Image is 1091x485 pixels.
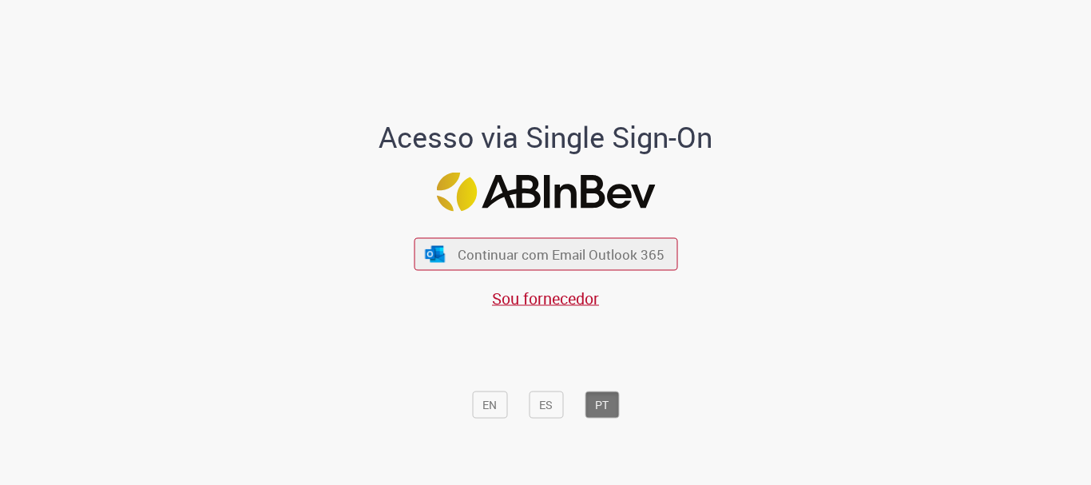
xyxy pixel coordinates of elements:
button: EN [472,392,507,419]
h1: Acesso via Single Sign-On [324,121,768,153]
button: ícone Azure/Microsoft 360 Continuar com Email Outlook 365 [414,238,677,271]
span: Continuar com Email Outlook 365 [458,245,665,264]
button: PT [585,392,619,419]
button: ES [529,392,563,419]
img: Logo ABInBev [436,173,655,212]
a: Sou fornecedor [492,288,599,309]
img: ícone Azure/Microsoft 360 [424,245,446,262]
